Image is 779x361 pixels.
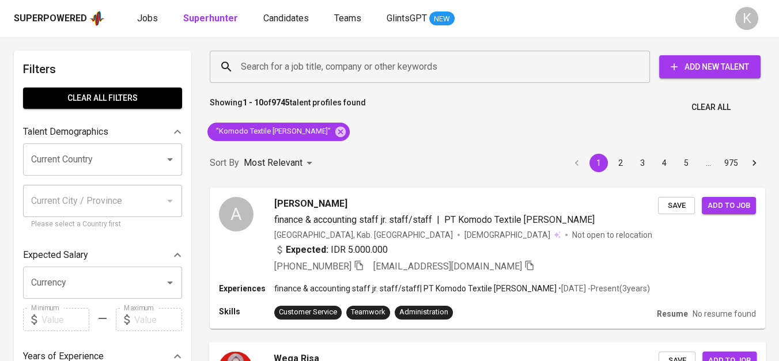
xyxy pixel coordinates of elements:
img: app logo [89,10,105,27]
p: Please select a Country first [31,219,174,230]
div: K [735,7,758,30]
a: Candidates [263,12,311,26]
button: Clear All filters [23,88,182,109]
div: … [699,157,717,169]
button: Open [162,275,178,291]
a: Teams [334,12,364,26]
b: 1 - 10 [243,98,263,107]
span: Teams [334,13,361,24]
span: finance & accounting staff jr. staff/staff [274,214,432,225]
span: Clear All [691,100,731,115]
div: Expected Salary [23,244,182,267]
div: Customer Service [279,307,337,318]
div: Administration [399,307,448,318]
input: Value [41,308,89,331]
div: Talent Demographics [23,120,182,143]
nav: pagination navigation [566,154,765,172]
span: | [437,213,440,227]
span: [DEMOGRAPHIC_DATA] [464,229,552,241]
span: Add New Talent [668,60,751,74]
b: Superhunter [183,13,238,24]
h6: Filters [23,60,182,78]
b: 9745 [271,98,290,107]
span: Clear All filters [32,91,173,105]
p: Experiences [219,283,274,294]
button: Go to next page [745,154,763,172]
span: [PHONE_NUMBER] [274,261,351,272]
button: Add to job [702,197,756,215]
div: A [219,197,254,231]
span: [PERSON_NAME] [274,197,347,211]
button: Save [658,197,695,215]
button: Go to page 5 [677,154,695,172]
div: Most Relevant [244,153,316,174]
div: IDR 5.000.000 [274,243,388,257]
p: Skills [219,306,274,317]
button: Go to page 975 [721,154,742,172]
a: Jobs [137,12,160,26]
a: Superhunter [183,12,240,26]
p: Showing of talent profiles found [210,97,366,118]
button: page 1 [589,154,608,172]
span: Add to job [708,199,750,212]
p: Talent Demographics [23,125,108,139]
span: [EMAIL_ADDRESS][DOMAIN_NAME] [373,261,522,272]
button: Clear All [687,97,735,118]
span: "Komodo Textile [PERSON_NAME]" [207,126,338,137]
a: A[PERSON_NAME]finance & accounting staff jr. staff/staff|PT Komodo Textile [PERSON_NAME][GEOGRAPH... [210,188,765,329]
p: Sort By [210,156,239,170]
button: Add New Talent [659,55,761,78]
span: Jobs [137,13,158,24]
p: Not open to relocation [572,229,652,241]
div: "Komodo Textile [PERSON_NAME]" [207,123,350,141]
button: Go to page 3 [633,154,652,172]
p: • [DATE] - Present ( 3 years ) [557,283,650,294]
p: Resume [657,308,688,320]
div: Superpowered [14,12,87,25]
span: PT Komodo Textile [PERSON_NAME] [444,214,595,225]
p: No resume found [693,308,756,320]
a: GlintsGPT NEW [387,12,455,26]
span: GlintsGPT [387,13,427,24]
div: Teamwork [351,307,385,318]
input: Value [134,308,182,331]
b: Expected: [286,243,328,257]
button: Go to page 4 [655,154,674,172]
p: finance & accounting staff jr. staff/staff | PT Komodo Textile [PERSON_NAME] [274,283,557,294]
div: [GEOGRAPHIC_DATA], Kab. [GEOGRAPHIC_DATA] [274,229,453,241]
button: Open [162,151,178,168]
p: Most Relevant [244,156,302,170]
p: Expected Salary [23,248,88,262]
button: Go to page 2 [611,154,630,172]
span: Save [664,199,689,212]
span: NEW [429,13,455,25]
a: Superpoweredapp logo [14,10,105,27]
span: Candidates [263,13,309,24]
